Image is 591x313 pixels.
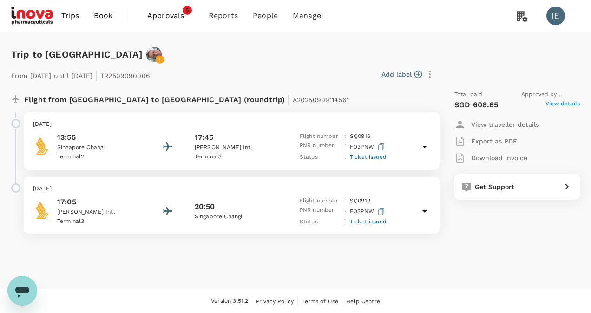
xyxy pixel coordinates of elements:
span: Trips [61,10,79,21]
p: Flight from [GEOGRAPHIC_DATA] to [GEOGRAPHIC_DATA] (roundtrip) [24,90,349,107]
button: Download invoice [454,150,527,166]
p: Download invoice [471,153,527,163]
p: Flight number [300,196,341,206]
p: SGD 608.65 [454,99,499,111]
p: Terminal 3 [195,152,278,162]
p: PNR number [300,141,341,153]
img: avatar-679729af9386b.jpeg [146,47,162,62]
span: Terms of Use [302,298,338,305]
p: : [344,196,346,206]
span: A20250909114561 [293,96,349,104]
p: [DATE] [33,184,430,194]
span: Privacy Policy [256,298,294,305]
p: : [344,217,346,227]
span: Total paid [454,90,483,99]
p: 17:05 [57,196,141,208]
span: Ticket issued [350,218,387,225]
img: iNova Pharmaceuticals [11,6,54,26]
p: : [344,141,346,153]
p: Terminal 2 [57,152,141,162]
span: Approved by [521,90,580,99]
p: : [344,153,346,162]
span: Book [94,10,112,21]
span: Ticket issued [350,154,387,160]
div: IE [546,7,565,25]
p: [DATE] [33,120,430,129]
h6: Trip to [GEOGRAPHIC_DATA] [11,47,143,62]
p: 20:50 [195,201,215,212]
a: Privacy Policy [256,296,294,306]
p: FO3PNW [350,141,387,153]
span: | [95,69,98,82]
a: Help Centre [346,296,380,306]
img: Singapore Airlines [33,201,52,220]
button: View traveller details [454,116,539,133]
button: Add label [381,70,422,79]
p: Terminal 3 [57,217,141,226]
p: : [344,206,346,217]
span: People [253,10,278,21]
p: View traveller details [471,120,539,129]
iframe: Button to launch messaging window [7,276,37,306]
p: SQ 0916 [350,132,370,141]
p: SQ 0919 [350,196,370,206]
p: 17:45 [195,132,214,143]
span: Manage [293,10,321,21]
span: Get Support [475,183,515,190]
p: From [DATE] until [DATE] TR2509090006 [11,66,150,83]
span: Help Centre [346,298,380,305]
p: 13:55 [57,132,141,143]
img: Singapore Airlines [33,137,52,155]
span: View details [545,99,580,111]
a: Terms of Use [302,296,338,306]
button: Export as PDF [454,133,517,150]
p: : [344,132,346,141]
span: Approvals [147,10,194,21]
p: FO3PNW [350,206,387,217]
p: Singapore Changi [57,143,141,152]
p: Singapore Changi [195,212,278,222]
span: Version 3.51.2 [211,297,248,306]
span: 5 [183,6,192,15]
span: | [287,93,290,106]
p: Export as PDF [471,137,517,146]
p: Status [300,217,341,227]
p: Status [300,153,341,162]
p: Flight number [300,132,341,141]
p: PNR number [300,206,341,217]
span: Reports [209,10,238,21]
p: [PERSON_NAME] Intl [57,208,141,217]
p: [PERSON_NAME] Intl [195,143,278,152]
